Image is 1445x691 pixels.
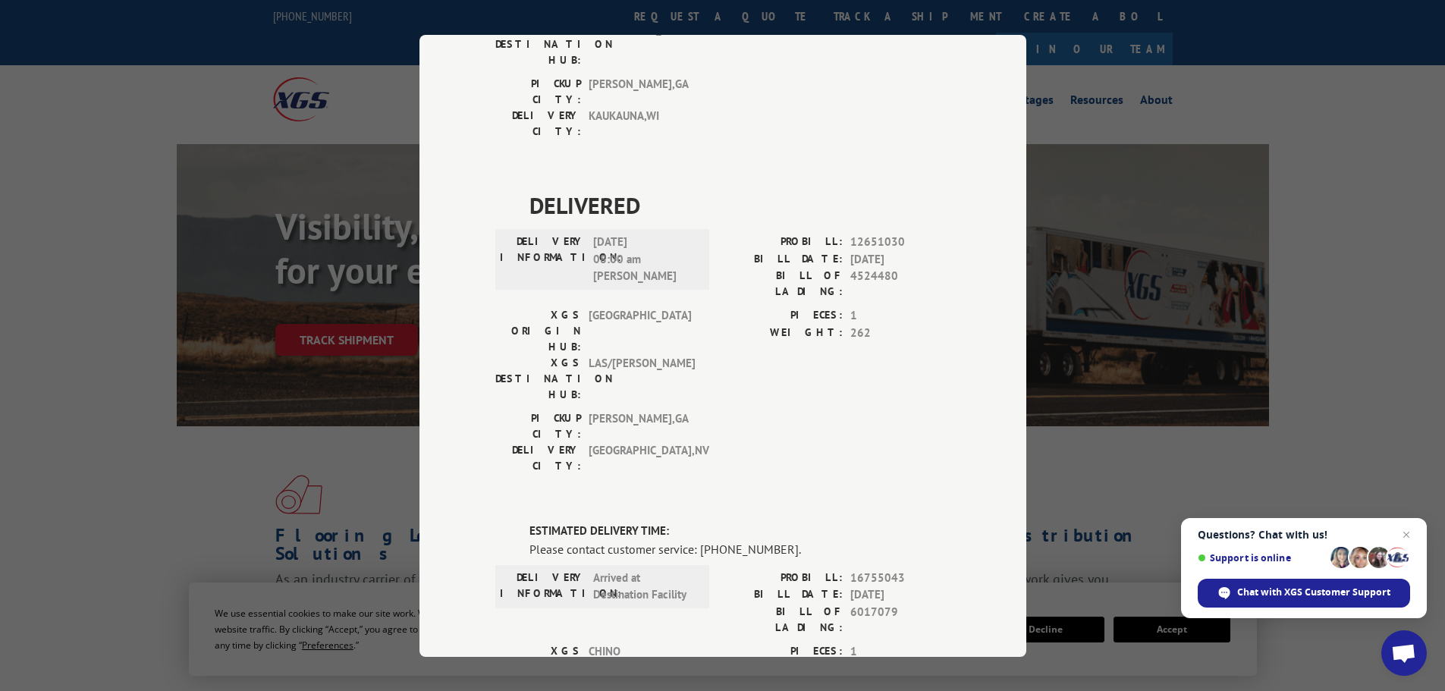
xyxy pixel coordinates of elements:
label: XGS ORIGIN HUB: [495,642,581,690]
label: XGS ORIGIN HUB: [495,307,581,355]
label: PIECES: [723,642,843,660]
label: WEIGHT: [723,324,843,341]
span: [PERSON_NAME] , GA [589,410,691,442]
span: 6017079 [850,603,950,635]
a: Open chat [1381,630,1427,676]
span: 4524480 [850,268,950,300]
label: PIECES: [723,307,843,325]
label: BILL OF LADING: [723,603,843,635]
span: DELIVERED [529,188,950,222]
label: PICKUP CITY: [495,76,581,108]
span: 16755043 [850,569,950,586]
span: KAUKAUNA , WI [589,108,691,140]
span: Questions? Chat with us! [1198,529,1410,541]
span: [GEOGRAPHIC_DATA] [589,307,691,355]
span: 1 [850,642,950,660]
label: BILL DATE: [723,586,843,604]
label: XGS DESTINATION HUB: [495,20,581,68]
span: [PERSON_NAME] , GA [589,76,691,108]
label: BILL OF LADING: [723,268,843,300]
span: Support is online [1198,552,1325,564]
label: PROBILL: [723,234,843,251]
span: [DATE] 08:00 am [PERSON_NAME] [593,234,696,285]
label: DELIVERY INFORMATION: [500,234,586,285]
span: [DATE] [850,586,950,604]
label: PICKUP CITY: [495,410,581,442]
label: DELIVERY INFORMATION: [500,569,586,603]
label: ESTIMATED DELIVERY TIME: [529,523,950,540]
label: DELIVERY CITY: [495,442,581,474]
span: LAS/[PERSON_NAME] [589,355,691,403]
label: DELIVERY CITY: [495,108,581,140]
span: CHINO [589,642,691,690]
label: BILL DATE: [723,250,843,268]
span: 1 [850,307,950,325]
span: [GEOGRAPHIC_DATA] , NV [589,442,691,474]
span: Chat with XGS Customer Support [1198,579,1410,608]
span: Chat with XGS Customer Support [1237,586,1390,599]
label: PROBILL: [723,569,843,586]
span: 262 [850,324,950,341]
span: Arrived at Destination Facility [593,569,696,603]
div: Please contact customer service: [PHONE_NUMBER]. [529,539,950,558]
label: XGS DESTINATION HUB: [495,355,581,403]
span: [DATE] [850,250,950,268]
span: [GEOGRAPHIC_DATA] [589,20,691,68]
span: 12651030 [850,234,950,251]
